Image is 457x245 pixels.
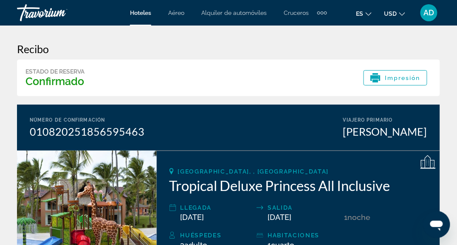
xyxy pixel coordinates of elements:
[268,230,340,240] div: habitaciones
[268,213,291,222] span: [DATE]
[423,211,450,238] iframe: Botón para iniciar la ventana de mensajería
[356,10,364,17] span: es
[25,68,85,75] div: Estado de reserva
[284,9,309,16] a: Cruceros
[181,230,253,240] div: Huéspedes
[384,7,405,20] button: Change currency
[385,74,420,81] span: Impresión
[347,213,370,222] span: noche
[201,9,267,16] a: Alquiler de automóviles
[384,10,397,17] span: USD
[168,9,184,16] a: Aéreo
[181,202,253,213] div: Llegada
[424,9,434,17] span: AD
[268,202,340,213] div: Salida
[17,43,440,55] h3: Recibo
[25,75,85,88] h3: Confirmado
[17,2,102,24] a: Travorium
[181,213,204,222] span: [DATE]
[317,6,327,20] button: Extra navigation items
[356,7,372,20] button: Change language
[343,117,427,123] div: Viajero primario
[169,177,427,194] h2: Tropical Deluxe Princess All Inclusive
[178,168,329,175] span: [GEOGRAPHIC_DATA], , [GEOGRAPHIC_DATA]
[418,4,440,22] button: User Menu
[30,117,144,123] div: Número de confirmación
[364,70,427,85] button: Impresión
[30,125,144,138] div: 010820251856595463
[344,213,347,222] span: 1
[343,125,427,138] div: [PERSON_NAME]
[130,9,151,16] a: Hoteles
